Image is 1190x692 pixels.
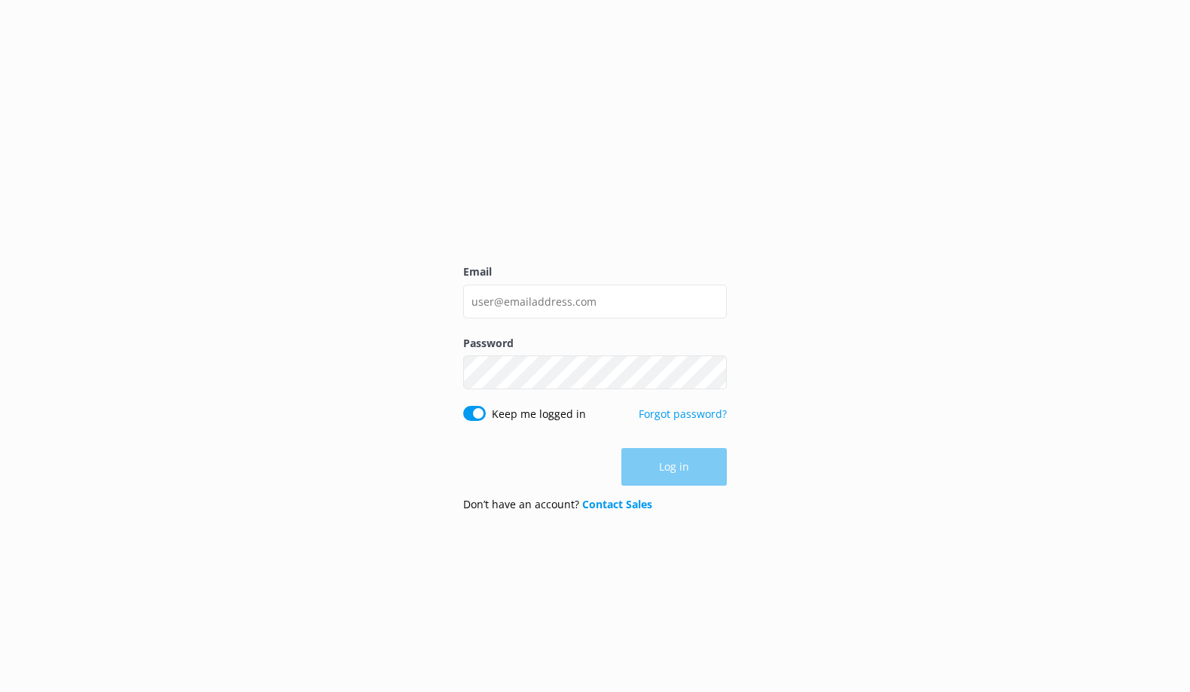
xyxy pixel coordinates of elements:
p: Don’t have an account? [463,496,652,513]
label: Password [463,335,727,352]
button: Show password [697,358,727,388]
label: Email [463,264,727,280]
a: Contact Sales [582,497,652,511]
a: Forgot password? [639,407,727,421]
input: user@emailaddress.com [463,285,727,319]
label: Keep me logged in [492,406,586,422]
